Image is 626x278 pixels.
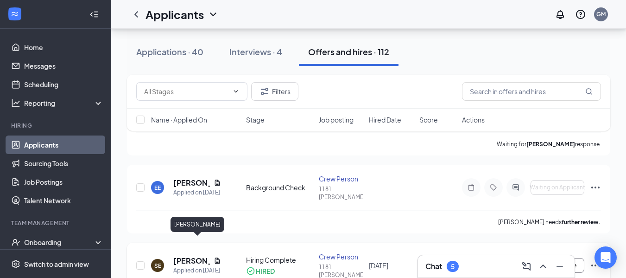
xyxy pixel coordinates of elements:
svg: ChevronLeft [131,9,142,20]
svg: Filter [259,86,270,97]
div: Crew Person [319,252,364,261]
a: Talent Network [24,191,103,210]
div: Open Intercom Messenger [594,246,617,269]
div: Applications · 40 [136,46,203,58]
div: Offers and hires · 112 [308,46,389,58]
h1: Applicants [145,6,204,22]
a: Scheduling [24,75,103,94]
div: [PERSON_NAME] [171,217,224,232]
div: Hiring [11,122,101,129]
svg: Document [214,179,221,187]
svg: Document [214,257,221,265]
span: Stage [246,115,265,124]
span: Score [419,115,438,124]
b: further review. [562,219,601,226]
svg: Note [466,184,477,191]
h5: [PERSON_NAME] [173,256,210,266]
svg: Minimize [554,261,565,272]
div: Reporting [24,98,104,108]
svg: ChevronDown [208,9,219,20]
a: Applicants [24,136,103,154]
svg: QuestionInfo [575,9,586,20]
svg: ActiveChat [510,184,521,191]
div: Applied on [DATE] [173,188,221,197]
div: EE [154,184,161,192]
div: Background Check [246,183,313,192]
div: Hiring Complete [246,255,313,265]
svg: ComposeMessage [521,261,532,272]
svg: Ellipses [590,182,601,193]
svg: Collapse [89,10,99,19]
div: 5 [451,263,455,271]
svg: CheckmarkCircle [246,266,255,276]
div: GM [596,10,606,18]
button: Minimize [552,259,567,274]
p: Waiting for response. [497,140,601,148]
svg: ChevronUp [537,261,549,272]
span: Name · Applied On [151,115,207,124]
p: [PERSON_NAME] needs [498,218,601,226]
input: All Stages [144,86,228,97]
button: Waiting on Applicant [531,180,584,195]
span: Actions [462,115,485,124]
a: Sourcing Tools [24,154,103,173]
div: Team Management [11,219,101,227]
svg: ChevronDown [232,88,240,95]
svg: MagnifyingGlass [585,88,593,95]
button: ComposeMessage [519,259,534,274]
a: Job Postings [24,173,103,191]
div: Interviews · 4 [229,46,282,58]
input: Search in offers and hires [462,82,601,101]
div: Crew Person [319,174,364,183]
div: SE [154,262,161,270]
div: 1181 [PERSON_NAME] [319,185,364,201]
svg: Tag [488,184,499,191]
svg: UserCheck [11,238,20,247]
button: Filter Filters [251,82,298,101]
b: [PERSON_NAME] [526,141,575,148]
svg: WorkstreamLogo [10,9,19,19]
span: Job posting [319,115,354,124]
svg: Notifications [555,9,566,20]
div: Onboarding [24,238,95,247]
svg: Analysis [11,98,20,108]
svg: Ellipses [590,260,601,271]
div: HIRED [256,266,275,276]
span: Hired Date [369,115,401,124]
div: Applied on [DATE] [173,266,221,275]
span: Waiting on Applicant [530,184,585,191]
svg: Settings [11,259,20,269]
a: Home [24,38,103,57]
h3: Chat [425,261,442,272]
h5: [PERSON_NAME] [173,178,210,188]
a: Messages [24,57,103,75]
button: ChevronUp [536,259,550,274]
span: [DATE] [369,261,388,270]
div: Switch to admin view [24,259,89,269]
